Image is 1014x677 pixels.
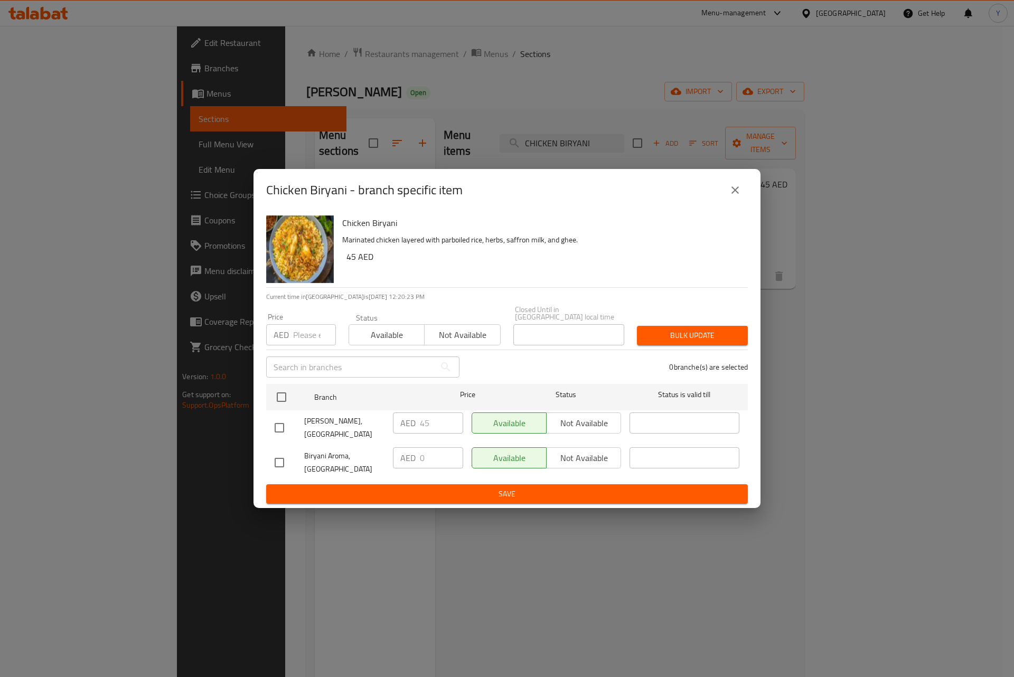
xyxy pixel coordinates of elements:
[274,328,289,341] p: AED
[424,324,500,345] button: Not available
[266,292,748,302] p: Current time in [GEOGRAPHIC_DATA] is [DATE] 12:20:23 PM
[266,484,748,504] button: Save
[669,362,748,372] p: 0 branche(s) are selected
[314,391,424,404] span: Branch
[304,415,384,441] span: [PERSON_NAME], [GEOGRAPHIC_DATA]
[400,417,416,429] p: AED
[433,388,503,401] span: Price
[275,487,739,501] span: Save
[353,327,420,343] span: Available
[420,447,463,468] input: Please enter price
[266,182,463,199] h2: Chicken Biryani - branch specific item
[637,326,748,345] button: Bulk update
[304,449,384,476] span: Biryani Aroma, [GEOGRAPHIC_DATA]
[511,388,621,401] span: Status
[342,233,739,247] p: Marinated chicken layered with parboiled rice, herbs, saffron milk, and ghee.
[349,324,425,345] button: Available
[342,215,739,230] h6: Chicken Biryani
[420,412,463,434] input: Please enter price
[722,177,748,203] button: close
[293,324,336,345] input: Please enter price
[400,452,416,464] p: AED
[266,356,435,378] input: Search in branches
[266,215,334,283] img: Chicken Biryani
[346,249,739,264] h6: 45 AED
[645,329,739,342] span: Bulk update
[630,388,739,401] span: Status is valid till
[429,327,496,343] span: Not available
